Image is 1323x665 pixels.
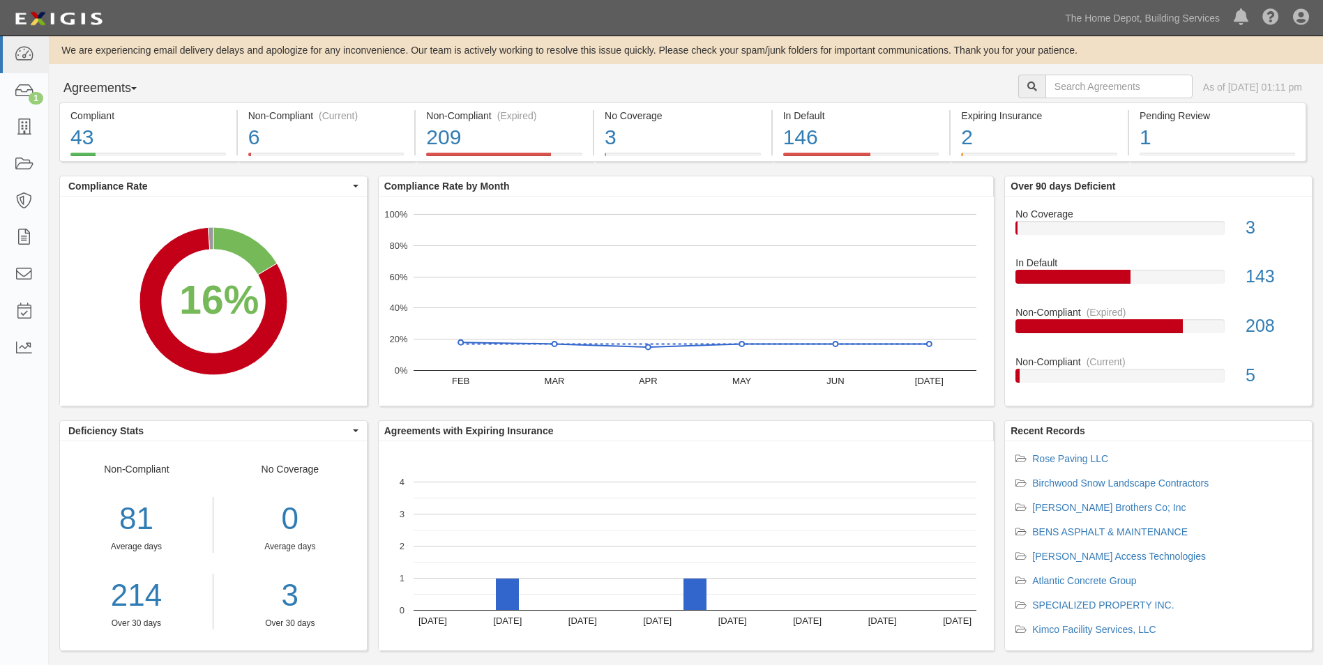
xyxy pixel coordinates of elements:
b: Compliance Rate by Month [384,181,510,192]
div: We are experiencing email delivery delays and apologize for any inconvenience. Our team is active... [49,43,1323,57]
a: Non-Compliant(Expired)209 [416,153,593,164]
span: Compliance Rate [68,179,349,193]
div: 208 [1235,314,1312,339]
div: Over 30 days [224,618,356,629]
div: No Coverage [213,462,367,629]
svg: A chart. [60,197,367,406]
div: 2 [961,123,1117,153]
a: BENS ASPHALT & MAINTENANCE [1032,526,1188,537]
text: 100% [384,209,408,220]
text: 4 [400,477,405,487]
div: Non-Compliant (Current) [248,109,405,123]
div: 5 [1235,363,1312,388]
div: 81 [60,497,213,541]
a: No Coverage3 [1015,207,1301,257]
text: 3 [400,509,405,519]
a: SPECIALIZED PROPERTY INC. [1032,599,1174,611]
img: logo-5460c22ac91f19d4615b14bd174203de0afe785f0fc80cf4dbbc73dc1793850b.png [10,6,107,31]
text: 20% [389,334,407,344]
button: Deficiency Stats [60,421,367,441]
a: Atlantic Concrete Group [1032,575,1136,586]
text: JUN [826,376,844,386]
div: In Default [1005,256,1312,270]
a: 3 [224,574,356,618]
a: In Default143 [1015,256,1301,305]
text: 80% [389,240,407,251]
text: [DATE] [418,616,447,626]
div: Non-Compliant (Expired) [426,109,582,123]
text: 1 [400,573,405,583]
a: Rose Paving LLC [1032,453,1108,464]
div: A chart. [379,197,994,406]
div: Pending Review [1140,109,1295,123]
b: Over 90 days Deficient [1011,181,1115,192]
text: 40% [389,303,407,313]
div: No Coverage [1005,207,1312,221]
text: MAR [544,376,564,386]
div: 1 [1140,123,1295,153]
div: (Expired) [1087,305,1126,319]
div: (Current) [319,109,358,123]
div: No Coverage [605,109,761,123]
text: 2 [400,541,405,551]
text: [DATE] [943,616,972,626]
text: APR [639,376,658,386]
div: (Expired) [497,109,537,123]
b: Recent Records [1011,425,1085,436]
a: In Default146 [773,153,950,164]
a: Pending Review1 [1129,153,1306,164]
b: Agreements with Expiring Insurance [384,425,554,436]
button: Compliance Rate [60,176,367,196]
a: The Home Depot, Building Services [1058,4,1227,32]
text: [DATE] [568,616,597,626]
a: Expiring Insurance2 [951,153,1128,164]
div: As of [DATE] 01:11 pm [1203,80,1302,94]
a: No Coverage3 [594,153,771,164]
text: [DATE] [868,616,896,626]
span: Deficiency Stats [68,424,349,438]
text: [DATE] [718,616,747,626]
a: [PERSON_NAME] Brothers Co; Inc [1032,502,1186,513]
a: Kimco Facility Services, LLC [1032,624,1156,635]
div: In Default [783,109,939,123]
div: Expiring Insurance [961,109,1117,123]
div: Non-Compliant [1005,355,1312,369]
div: 3 [605,123,761,153]
text: 0 [400,605,405,616]
div: 209 [426,123,582,153]
text: 60% [389,271,407,282]
a: Non-Compliant(Current)5 [1015,355,1301,394]
div: 6 [248,123,405,153]
div: Non-Compliant [1005,305,1312,319]
div: Over 30 days [60,618,213,629]
a: Non-Compliant(Current)6 [238,153,415,164]
text: [DATE] [915,376,944,386]
a: [PERSON_NAME] Access Technologies [1032,551,1206,562]
div: 0 [224,497,356,541]
a: Non-Compliant(Expired)208 [1015,305,1301,355]
i: Help Center - Complianz [1262,10,1279,26]
text: 0% [394,365,407,376]
div: 16% [179,272,259,328]
div: Average days [224,541,356,553]
text: [DATE] [793,616,822,626]
a: Birchwood Snow Landscape Contractors [1032,477,1209,489]
text: FEB [452,376,469,386]
text: [DATE] [643,616,672,626]
div: Non-Compliant [60,462,213,629]
div: (Current) [1087,355,1126,369]
div: 143 [1235,264,1312,289]
text: [DATE] [493,616,522,626]
input: Search Agreements [1045,75,1193,98]
div: 43 [70,123,226,153]
button: Agreements [59,75,164,102]
div: 1 [29,92,43,105]
div: 3 [1235,215,1312,240]
div: Average days [60,541,213,553]
svg: A chart. [379,441,994,650]
div: 146 [783,123,939,153]
div: 214 [60,574,213,618]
